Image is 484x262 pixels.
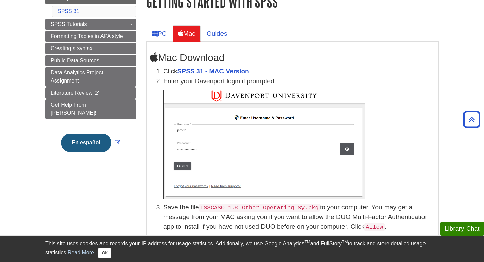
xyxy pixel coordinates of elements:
a: Read More [68,250,94,255]
h2: Mac Download [150,52,435,63]
a: Creating a syntax [45,43,136,54]
a: PC [146,25,172,42]
code: ISSCAS0_1.0_Other_Operating_Sy.pkg [199,204,320,212]
span: Creating a syntax [51,45,93,51]
code: Allow [364,223,385,231]
a: Guides [201,25,233,42]
i: This link opens in a new window [94,91,100,95]
button: En español [61,134,111,152]
span: Formatting Tables in APA style [51,33,123,39]
a: SPSS 31 - MAC Version [177,68,249,75]
sup: TM [342,240,348,244]
a: Data Analytics Project Assignment [45,67,136,87]
a: Get Help From [PERSON_NAME]! [45,99,136,119]
a: SPSS Tutorials [45,19,136,30]
li: Click [163,67,435,76]
span: Literature Review [51,90,93,96]
sup: TM [304,240,310,244]
a: Formatting Tables in APA style [45,31,136,42]
span: Data Analytics Project Assignment [51,70,103,84]
a: Link opens in new window [59,140,121,145]
p: Enter your Davenport login if prompted [163,76,435,86]
button: Close [98,248,111,258]
a: Back to Top [461,115,482,124]
div: This site uses cookies and records your IP address for usage statistics. Additionally, we use Goo... [45,240,439,258]
span: Public Data Sources [51,58,99,63]
span: SPSS Tutorials [51,21,87,27]
a: Literature Review [45,87,136,99]
a: SPSS 31 [57,8,79,14]
a: Mac [173,25,201,42]
button: Library Chat [440,222,484,236]
a: Public Data Sources [45,55,136,66]
span: Get Help From [PERSON_NAME]! [51,102,96,116]
p: Save the file to your computer. You may get a message from your MAC asking you if you want to all... [163,203,435,232]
